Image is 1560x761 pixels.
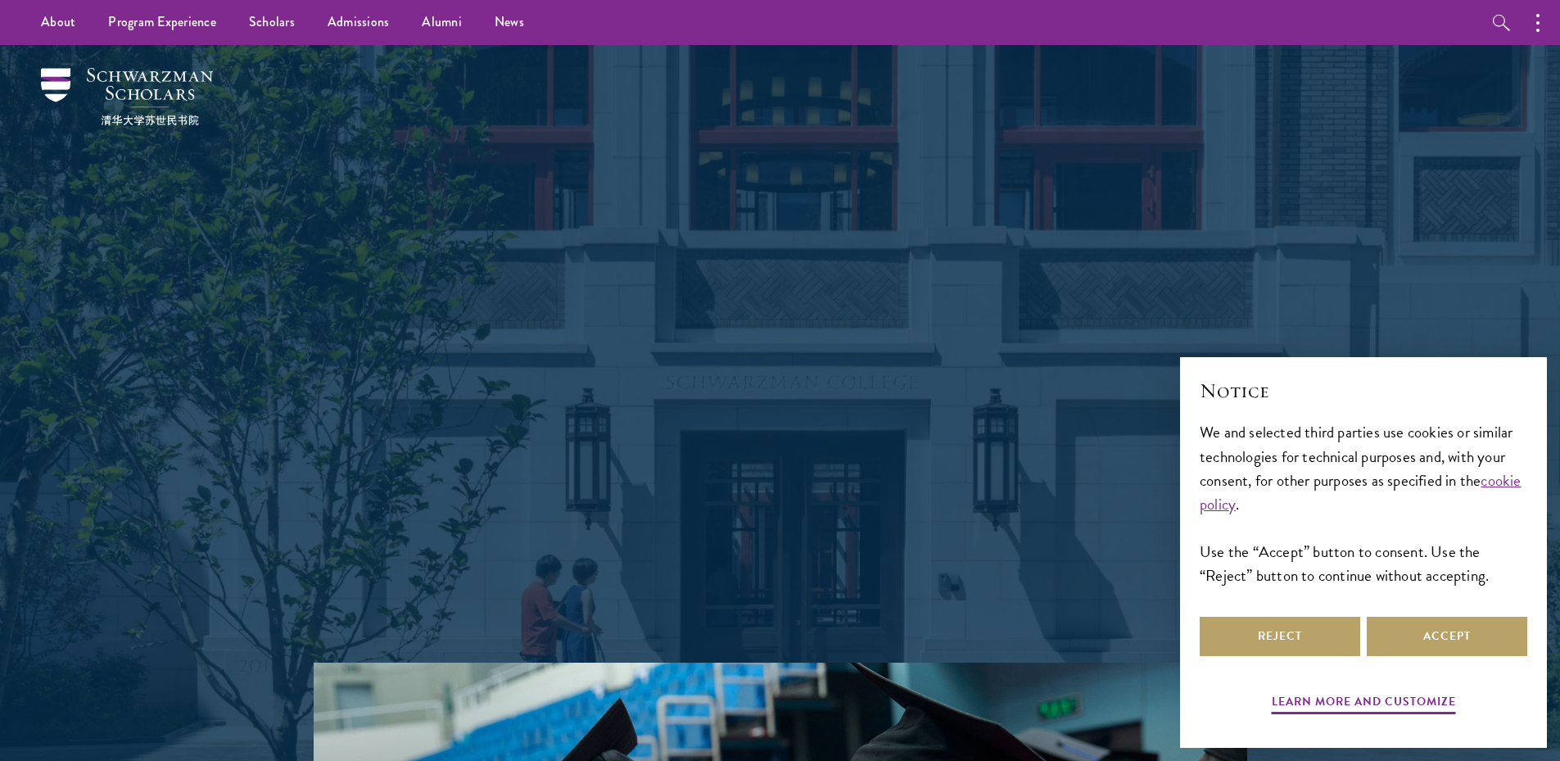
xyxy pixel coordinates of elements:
button: Learn more and customize [1272,691,1456,717]
button: Accept [1367,617,1527,656]
div: We and selected third parties use cookies or similar technologies for technical purposes and, wit... [1200,420,1527,587]
a: cookie policy [1200,469,1522,516]
img: Schwarzman Scholars [41,68,213,125]
h2: Notice [1200,377,1527,405]
button: Reject [1200,617,1360,656]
